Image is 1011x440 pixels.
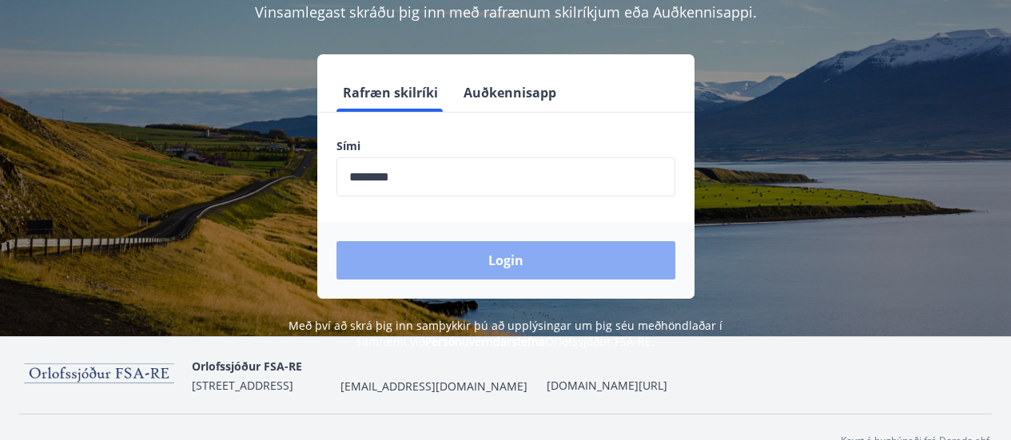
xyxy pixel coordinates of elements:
img: 9KYmDEypRXG94GXCPf4TxXoKKe9FJA8K7GHHUKiP.png [19,359,179,391]
span: Með því að skrá þig inn samþykkir þú að upplýsingar um þig séu meðhöndlaðar í samræmi við Orlofss... [289,318,722,349]
span: [EMAIL_ADDRESS][DOMAIN_NAME] [340,379,527,394]
span: Vinsamlegast skráðu þig inn með rafrænum skilríkjum eða Auðkennisappi. [255,2,757,22]
span: Orlofssjóður FSA-RE [192,359,302,374]
button: Rafræn skilríki [336,73,444,112]
a: Persónuverndarstefna [425,334,545,349]
span: [STREET_ADDRESS] [192,378,293,393]
label: Sími [336,138,675,154]
button: Auðkennisapp [457,73,563,112]
button: Login [336,241,675,279]
a: [DOMAIN_NAME][URL] [547,378,667,393]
